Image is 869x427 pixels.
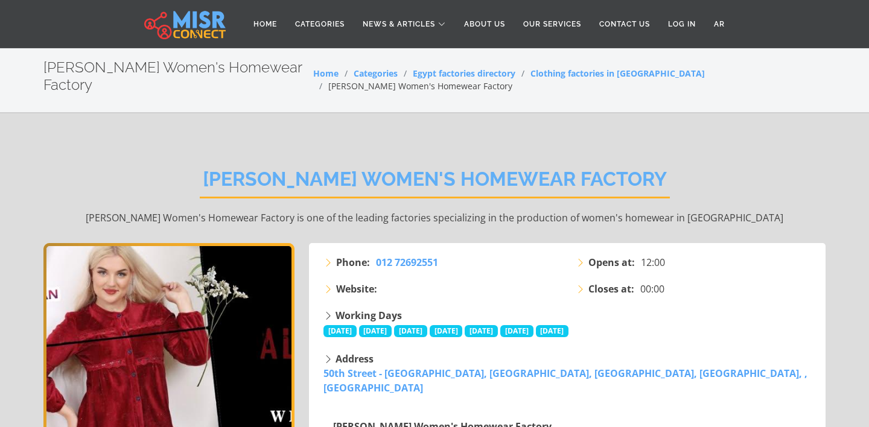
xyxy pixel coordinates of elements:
a: 012 72692551 [376,255,438,270]
a: Categories [354,68,398,79]
span: 012 72692551 [376,256,438,269]
span: [DATE] [465,325,498,337]
strong: Opens at: [588,255,635,270]
strong: Website: [336,282,377,296]
a: Log in [659,13,705,36]
a: 50th Street - [GEOGRAPHIC_DATA], [GEOGRAPHIC_DATA], [GEOGRAPHIC_DATA], [GEOGRAPHIC_DATA], , [GEOG... [323,367,807,394]
span: [DATE] [536,325,569,337]
p: [PERSON_NAME] Women's Homewear Factory is one of the leading factories specializing in the produc... [43,210,826,225]
a: Categories [286,13,354,36]
h2: [PERSON_NAME] Women's Homewear Factory [43,59,313,94]
li: [PERSON_NAME] Women's Homewear Factory [313,80,512,92]
a: Contact Us [590,13,659,36]
strong: Phone: [336,255,370,270]
a: Clothing factories in [GEOGRAPHIC_DATA] [530,68,705,79]
strong: Working Days [336,309,402,322]
a: About Us [455,13,514,36]
span: [DATE] [323,325,357,337]
a: Our Services [514,13,590,36]
span: [DATE] [430,325,463,337]
a: News & Articles [354,13,455,36]
span: [DATE] [394,325,427,337]
span: 00:00 [640,282,664,296]
strong: Closes at: [588,282,634,296]
a: AR [705,13,734,36]
strong: Address [336,352,374,365]
a: Home [313,68,339,79]
span: [DATE] [500,325,533,337]
span: 12:00 [641,255,665,270]
span: News & Articles [363,19,435,30]
span: [DATE] [359,325,392,337]
a: Egypt factories directory [413,68,515,79]
h2: [PERSON_NAME] Women's Homewear Factory [200,168,670,198]
a: Home [244,13,286,36]
img: main.misr_connect [144,9,225,39]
